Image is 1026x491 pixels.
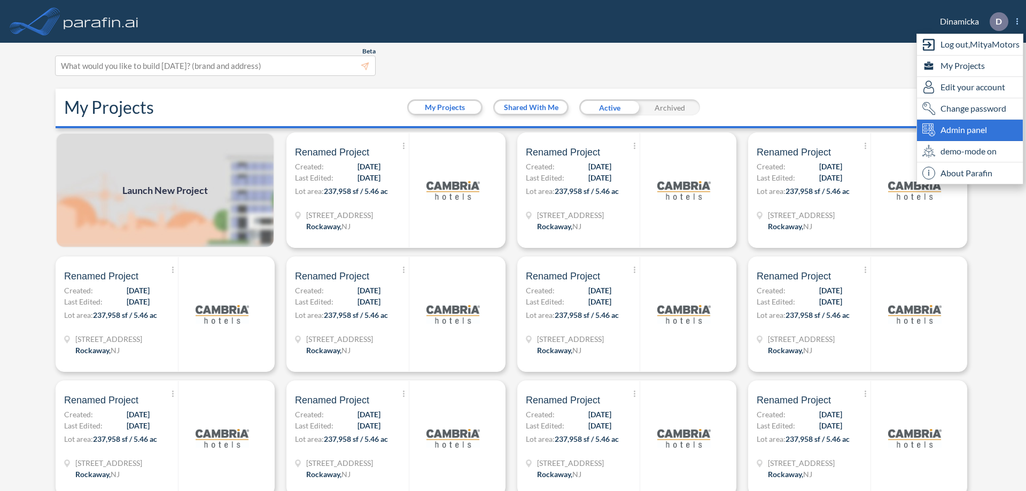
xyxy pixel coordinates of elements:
span: Lot area: [757,310,786,319]
span: Renamed Project [295,146,369,159]
span: Rockaway , [768,346,803,355]
span: Rockaway , [75,470,111,479]
div: Rockaway, NJ [537,221,581,232]
img: logo [426,411,480,465]
span: Lot area: [526,310,555,319]
span: 237,958 sf / 5.46 ac [786,310,850,319]
span: NJ [111,470,120,479]
span: Created: [526,409,555,420]
span: Rockaway , [768,222,803,231]
span: Renamed Project [526,146,600,159]
span: 321 Mt Hope Ave [75,333,142,345]
div: Rockaway, NJ [75,345,120,356]
img: logo [196,287,249,341]
span: [DATE] [127,420,150,431]
span: [DATE] [588,409,611,420]
h2: My Projects [64,97,154,118]
span: NJ [803,222,812,231]
span: Last Edited: [526,172,564,183]
div: Rockaway, NJ [306,469,351,480]
span: Last Edited: [757,420,795,431]
div: Rockaway, NJ [306,345,351,356]
span: Lot area: [526,186,555,196]
span: [DATE] [588,296,611,307]
div: Rockaway, NJ [768,221,812,232]
div: Archived [640,99,700,115]
span: NJ [572,222,581,231]
div: Rockaway, NJ [306,221,351,232]
span: [DATE] [819,161,842,172]
span: [DATE] [588,420,611,431]
div: Dinamicka [924,12,1018,31]
p: D [996,17,1002,26]
span: Created: [64,285,93,296]
span: Lot area: [295,434,324,443]
span: Last Edited: [295,172,333,183]
span: Last Edited: [757,296,795,307]
img: logo [426,163,480,217]
span: Last Edited: [295,296,333,307]
span: Created: [526,285,555,296]
span: 321 Mt Hope Ave [768,457,835,469]
span: Lot area: [757,434,786,443]
span: [DATE] [588,161,611,172]
span: Rockaway , [306,222,341,231]
span: Renamed Project [526,394,600,407]
span: Renamed Project [526,270,600,283]
span: NJ [341,470,351,479]
span: 321 Mt Hope Ave [768,333,835,345]
span: 321 Mt Hope Ave [306,209,373,221]
img: add [56,133,275,248]
div: Rockaway, NJ [537,469,581,480]
div: Rockaway, NJ [75,469,120,480]
span: Renamed Project [757,146,831,159]
span: Rockaway , [306,346,341,355]
span: [DATE] [819,285,842,296]
span: Last Edited: [757,172,795,183]
span: [DATE] [588,285,611,296]
img: logo [888,411,942,465]
span: 237,958 sf / 5.46 ac [324,186,388,196]
img: logo [61,11,141,32]
img: logo [657,287,711,341]
span: Rockaway , [537,346,572,355]
span: i [922,167,935,180]
div: Active [579,99,640,115]
a: Launch New Project [56,133,275,248]
span: Renamed Project [295,394,369,407]
span: Rockaway , [306,470,341,479]
span: 321 Mt Hope Ave [537,333,604,345]
div: My Projects [917,56,1023,77]
span: [DATE] [819,172,842,183]
span: [DATE] [127,285,150,296]
span: 237,958 sf / 5.46 ac [786,434,850,443]
span: [DATE] [819,409,842,420]
img: logo [196,411,249,465]
span: Rockaway , [768,470,803,479]
span: [DATE] [357,161,380,172]
span: [DATE] [357,409,380,420]
span: Created: [64,409,93,420]
span: Created: [295,161,324,172]
span: 237,958 sf / 5.46 ac [555,310,619,319]
span: Rockaway , [537,222,572,231]
span: 321 Mt Hope Ave [306,457,373,469]
span: NJ [341,346,351,355]
span: NJ [572,346,581,355]
span: 321 Mt Hope Ave [75,457,142,469]
span: Renamed Project [757,270,831,283]
span: NJ [572,470,581,479]
span: [DATE] [357,420,380,431]
span: Last Edited: [526,420,564,431]
div: About Parafin [917,162,1023,184]
span: Created: [295,285,324,296]
span: Log out, MityaMotors [941,38,1020,51]
span: Created: [757,409,786,420]
span: Lot area: [757,186,786,196]
span: [DATE] [588,172,611,183]
span: Beta [362,47,376,56]
span: 321 Mt Hope Ave [537,457,604,469]
div: Rockaway, NJ [768,345,812,356]
span: [DATE] [127,296,150,307]
span: [DATE] [819,296,842,307]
